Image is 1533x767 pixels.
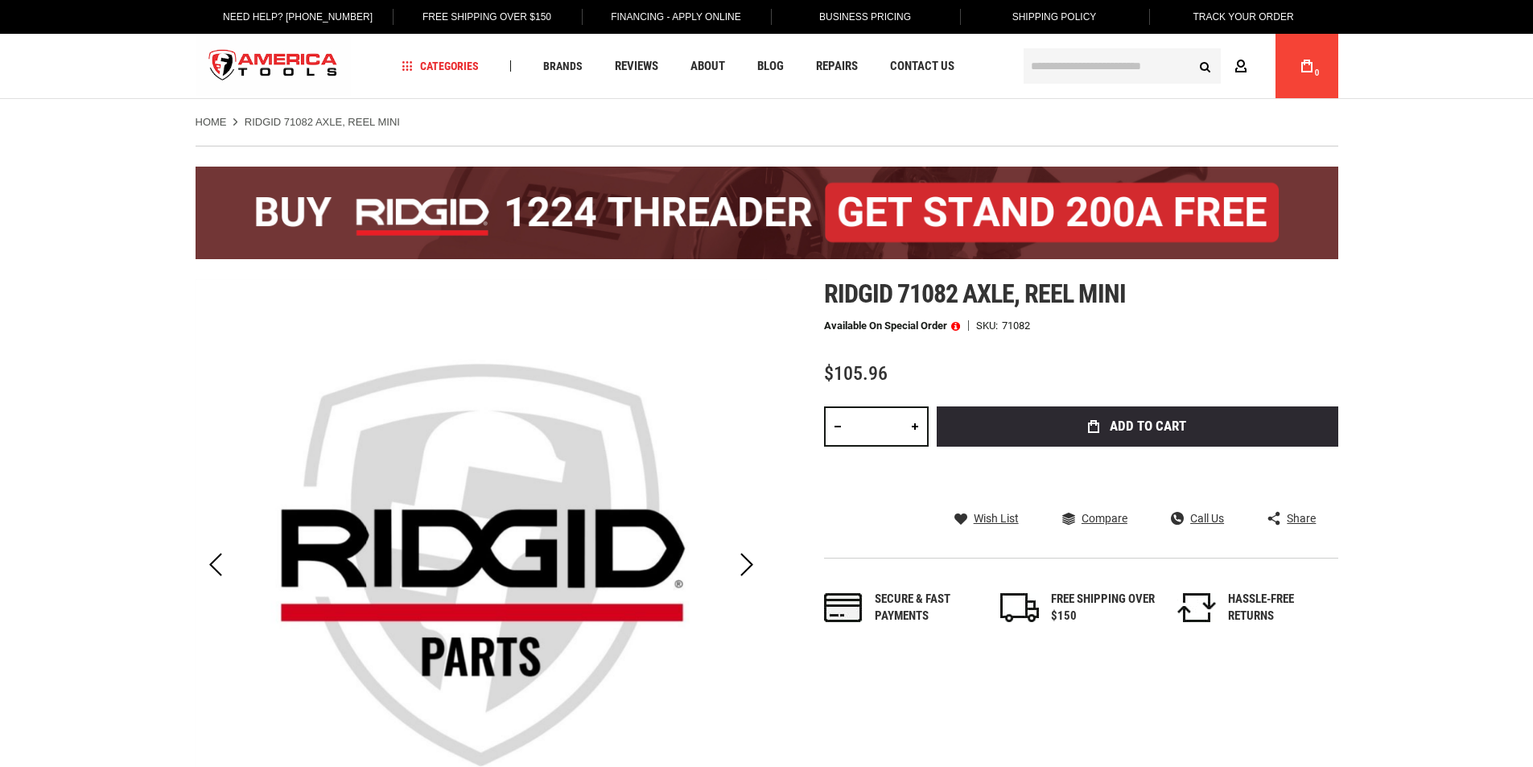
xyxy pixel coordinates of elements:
a: Reviews [608,56,666,77]
a: 0 [1292,34,1322,98]
span: Repairs [816,60,858,72]
span: Reviews [615,60,658,72]
img: shipping [1000,593,1039,622]
button: Search [1190,51,1221,81]
img: BOGO: Buy the RIDGID® 1224 Threader (26092), get the 92467 200A Stand FREE! [196,167,1338,259]
button: Add to Cart [937,406,1338,447]
img: payments [824,593,863,622]
span: Blog [757,60,784,72]
a: Call Us [1171,511,1224,526]
span: Add to Cart [1110,419,1186,433]
span: 0 [1315,68,1320,77]
span: $105.96 [824,362,888,385]
span: Ridgid 71082 axle, reel mini [824,278,1126,309]
div: HASSLE-FREE RETURNS [1228,591,1333,625]
span: Shipping Policy [1012,11,1097,23]
div: Secure & fast payments [875,591,979,625]
a: Repairs [809,56,865,77]
a: Blog [750,56,791,77]
span: Categories [402,60,479,72]
a: Wish List [954,511,1019,526]
img: returns [1177,593,1216,622]
p: Available on Special Order [824,320,960,332]
a: store logo [196,36,352,97]
a: Categories [394,56,486,77]
span: Share [1287,513,1316,524]
div: 71082 [1002,320,1030,331]
span: About [690,60,725,72]
div: FREE SHIPPING OVER $150 [1051,591,1156,625]
strong: SKU [976,320,1002,331]
span: Brands [543,60,583,72]
a: Contact Us [883,56,962,77]
span: Compare [1082,513,1127,524]
a: Home [196,115,227,130]
span: Call Us [1190,513,1224,524]
img: America Tools [196,36,352,97]
span: Wish List [974,513,1019,524]
a: Compare [1062,511,1127,526]
a: Brands [536,56,590,77]
a: About [683,56,732,77]
strong: RIDGID 71082 AXLE, REEL MINI [245,116,400,128]
span: Contact Us [890,60,954,72]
